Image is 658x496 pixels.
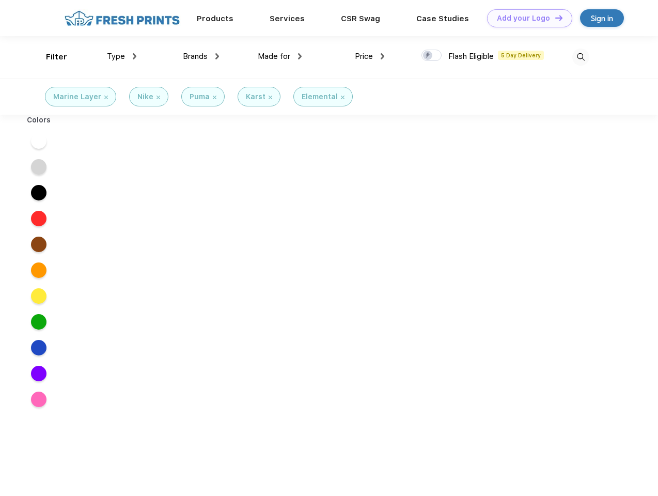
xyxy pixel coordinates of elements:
[107,52,125,61] span: Type
[572,49,589,66] img: desktop_search.svg
[270,14,305,23] a: Services
[61,9,183,27] img: fo%20logo%202.webp
[341,14,380,23] a: CSR Swag
[555,15,562,21] img: DT
[213,96,216,99] img: filter_cancel.svg
[190,91,210,102] div: Puma
[215,53,219,59] img: dropdown.png
[104,96,108,99] img: filter_cancel.svg
[591,12,613,24] div: Sign in
[269,96,272,99] img: filter_cancel.svg
[246,91,265,102] div: Karst
[46,51,67,63] div: Filter
[355,52,373,61] span: Price
[580,9,624,27] a: Sign in
[156,96,160,99] img: filter_cancel.svg
[497,14,550,23] div: Add your Logo
[53,91,101,102] div: Marine Layer
[302,91,338,102] div: Elemental
[133,53,136,59] img: dropdown.png
[498,51,544,60] span: 5 Day Delivery
[258,52,290,61] span: Made for
[19,115,59,126] div: Colors
[137,91,153,102] div: Nike
[197,14,233,23] a: Products
[183,52,208,61] span: Brands
[341,96,344,99] img: filter_cancel.svg
[298,53,302,59] img: dropdown.png
[381,53,384,59] img: dropdown.png
[448,52,494,61] span: Flash Eligible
